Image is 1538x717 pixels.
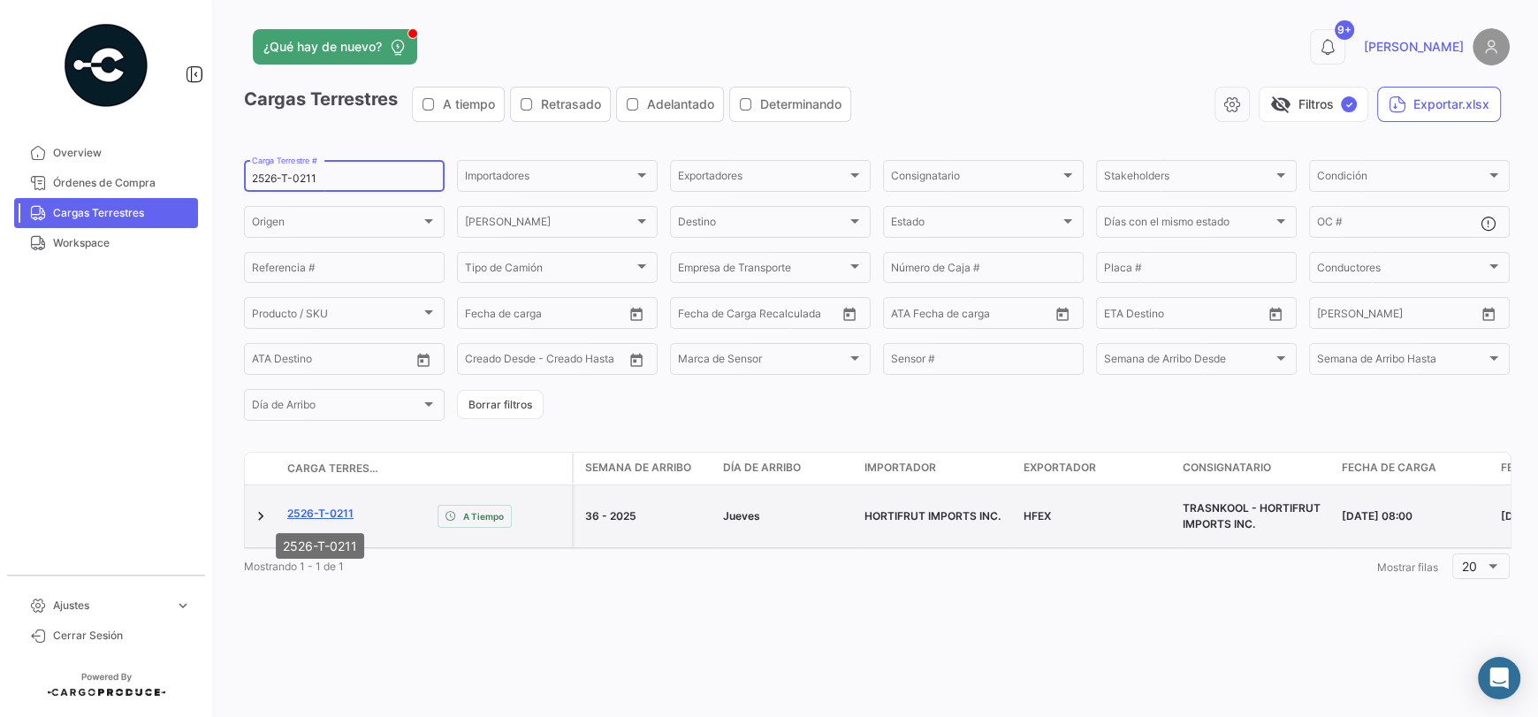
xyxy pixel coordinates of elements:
[465,218,634,231] span: [PERSON_NAME]
[509,309,584,322] input: Hasta
[1183,460,1271,476] span: Consignatario
[14,138,198,168] a: Overview
[1183,501,1321,530] span: TRASNKOOL - HORTIFRUT IMPORTS INC.
[1317,264,1486,277] span: Conductores
[511,88,610,121] button: Retrasado
[443,95,495,113] span: A tiempo
[1377,87,1501,122] button: Exportar.xlsx
[14,228,198,258] a: Workspace
[585,460,691,476] span: Semana de Arribo
[1262,301,1289,327] button: Open calendar
[678,309,710,322] input: Desde
[14,168,198,198] a: Órdenes de Compra
[252,309,421,322] span: Producto / SKU
[1475,301,1502,327] button: Open calendar
[1049,301,1076,327] button: Open calendar
[716,453,857,484] datatable-header-cell: Día de Arribo
[575,453,716,484] datatable-header-cell: Semana de Arribo
[1335,453,1494,484] datatable-header-cell: Fecha de carga
[413,88,504,121] button: A tiempo
[891,309,947,322] input: ATD Desde
[244,560,344,573] span: Mostrando 1 - 1 de 1
[760,95,841,113] span: Determinando
[430,461,572,476] datatable-header-cell: Estado de Envio
[1024,460,1096,476] span: Exportador
[723,460,801,476] span: Día de Arribo
[678,355,847,368] span: Marca de Sensor
[730,88,850,121] button: Determinando
[1270,94,1291,115] span: visibility_off
[617,88,723,121] button: Adelantado
[252,401,421,414] span: Día de Arribo
[722,309,797,322] input: Hasta
[1104,355,1273,368] span: Semana de Arribo Desde
[252,218,421,231] span: Origen
[864,509,1001,522] span: HORTIFRUT IMPORTS INC.
[891,172,1060,185] span: Consignatario
[678,264,847,277] span: Empresa de Transporte
[53,628,191,644] span: Cerrar Sesión
[252,507,270,525] a: Expand/Collapse Row
[1104,218,1273,231] span: Días con el mismo estado
[547,355,622,368] input: Creado Hasta
[287,506,354,522] a: 2526-T-0211
[1473,28,1510,65] img: placeholder-user.png
[410,347,437,373] button: Open calendar
[1317,309,1349,322] input: Desde
[1317,355,1486,368] span: Semana de Arribo Hasta
[836,301,863,327] button: Open calendar
[1478,657,1520,699] div: Abrir Intercom Messenger
[1364,38,1464,56] span: [PERSON_NAME]
[1016,453,1176,484] datatable-header-cell: Exportador
[678,218,847,231] span: Destino
[175,598,191,614] span: expand_more
[1377,561,1438,574] span: Mostrar filas
[1104,172,1273,185] span: Stakeholders
[1342,460,1436,476] span: Fecha de carga
[53,145,191,161] span: Overview
[1148,309,1223,322] input: Hasta
[276,533,364,559] div: 2526-T-0211
[465,309,497,322] input: Desde
[318,355,393,368] input: ATA Hasta
[623,347,650,373] button: Open calendar
[465,172,634,185] span: Importadores
[585,508,709,524] div: 36 - 2025
[1104,309,1136,322] input: Desde
[263,38,382,56] span: ¿Qué hay de nuevo?
[62,21,150,110] img: powered-by.png
[891,218,1060,231] span: Estado
[280,454,386,484] datatable-header-cell: Carga Terrestre #
[864,460,936,476] span: Importador
[959,309,1034,322] input: ATD Hasta
[253,29,417,65] button: ¿Qué hay de nuevo?
[53,205,191,221] span: Cargas Terrestres
[53,598,168,614] span: Ajustes
[287,461,379,477] span: Carga Terrestre #
[463,509,504,523] span: A Tiempo
[1176,453,1335,484] datatable-header-cell: Consignatario
[1462,559,1477,574] span: 20
[53,175,191,191] span: Órdenes de Compra
[1341,96,1357,112] span: ✓
[465,264,634,277] span: Tipo de Camión
[386,461,430,476] datatable-header-cell: Póliza
[252,355,306,368] input: ATA Desde
[623,301,650,327] button: Open calendar
[1361,309,1436,322] input: Hasta
[857,453,1016,484] datatable-header-cell: Importador
[244,87,857,122] h3: Cargas Terrestres
[541,95,601,113] span: Retrasado
[465,355,535,368] input: Creado Desde
[723,508,850,524] div: Jueves
[678,172,847,185] span: Exportadores
[1317,172,1486,185] span: Condición
[14,198,198,228] a: Cargas Terrestres
[647,95,714,113] span: Adelantado
[1342,509,1412,522] span: [DATE] 08:00
[1024,509,1051,522] span: HFEX
[53,235,191,251] span: Workspace
[457,390,544,419] button: Borrar filtros
[1259,87,1368,122] button: visibility_offFiltros✓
